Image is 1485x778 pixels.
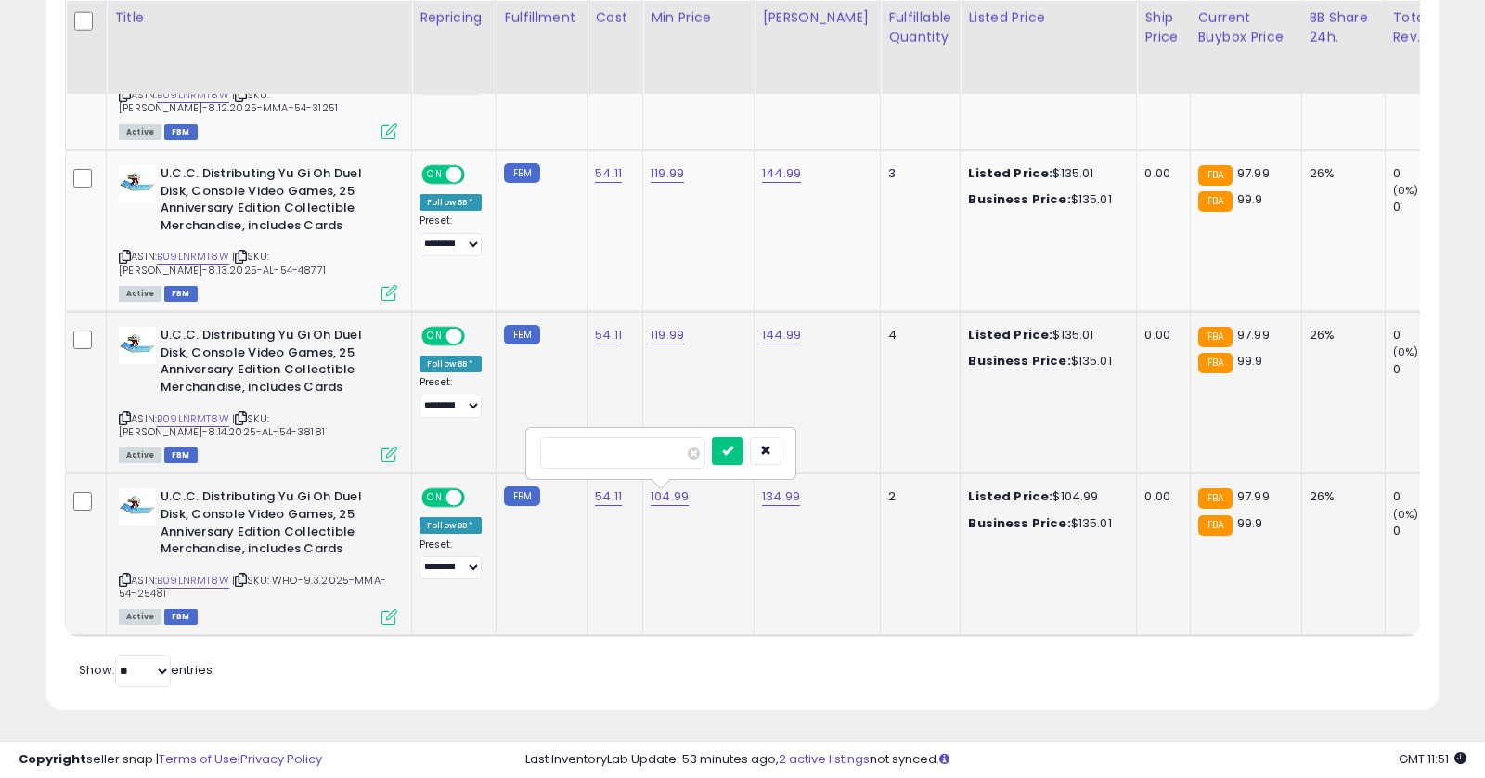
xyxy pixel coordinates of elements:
[119,286,161,302] span: All listings currently available for purchase on Amazon
[1399,750,1466,768] span: 2025-09-14 11:51 GMT
[420,517,482,534] div: Follow BB *
[1393,361,1468,378] div: 0
[119,488,156,525] img: 31QBohuuAbL._SL40_.jpg
[968,326,1052,344] b: Listed Price:
[420,8,488,28] div: Repricing
[504,8,579,28] div: Fulfillment
[762,326,801,344] a: 144.99
[595,8,635,28] div: Cost
[423,167,446,183] span: ON
[1144,165,1175,182] div: 0.00
[119,411,325,439] span: | SKU: [PERSON_NAME]-8.14.2025-AL-54-38181
[595,326,622,344] a: 54.11
[462,329,492,344] span: OFF
[1144,488,1175,505] div: 0.00
[968,164,1052,182] b: Listed Price:
[1393,523,1468,539] div: 0
[119,573,386,601] span: | SKU: WHO-9.3.2025-MMA-54-25481
[651,487,689,506] a: 104.99
[1198,8,1294,47] div: Current Buybox Price
[968,165,1122,182] div: $135.01
[968,8,1129,28] div: Listed Price
[119,87,338,115] span: | SKU: [PERSON_NAME]-8.12.2025-MMA-54-31251
[119,165,397,299] div: ASIN:
[504,486,540,506] small: FBM
[79,661,213,679] span: Show: entries
[779,750,870,768] a: 2 active listings
[651,326,684,344] a: 119.99
[1393,488,1468,505] div: 0
[1393,507,1419,522] small: (0%)
[1198,515,1233,536] small: FBA
[420,194,482,211] div: Follow BB *
[164,286,198,302] span: FBM
[525,751,1466,769] div: Last InventoryLab Update: 53 minutes ago, not synced.
[968,488,1122,505] div: $104.99
[1237,326,1270,344] span: 97.99
[119,249,326,277] span: | SKU: [PERSON_NAME]-8.13.2025-AL-54-48771
[1198,191,1233,212] small: FBA
[119,447,161,463] span: All listings currently available for purchase on Amazon
[968,514,1070,532] b: Business Price:
[762,164,801,183] a: 144.99
[164,124,198,140] span: FBM
[595,487,622,506] a: 54.11
[1198,353,1233,373] small: FBA
[968,327,1122,344] div: $135.01
[159,750,238,768] a: Terms of Use
[19,751,322,769] div: seller snap | |
[423,490,446,506] span: ON
[968,190,1070,208] b: Business Price:
[1237,190,1263,208] span: 99.9
[888,488,946,505] div: 2
[119,488,397,622] div: ASIN:
[423,329,446,344] span: ON
[420,356,482,372] div: Follow BB *
[1393,165,1468,182] div: 0
[119,165,156,202] img: 31QBohuuAbL._SL40_.jpg
[888,165,946,182] div: 3
[762,487,800,506] a: 134.99
[420,214,482,256] div: Preset:
[1393,183,1419,198] small: (0%)
[1237,514,1263,532] span: 99.9
[420,376,482,418] div: Preset:
[595,164,622,183] a: 54.11
[1393,199,1468,215] div: 0
[19,750,86,768] strong: Copyright
[968,515,1122,532] div: $135.01
[161,327,386,400] b: U.C.C. Distributing Yu Gi Oh Duel Disk, Console Video Games, 25 Anniversary Edition Collectible M...
[1310,488,1371,505] div: 26%
[161,165,386,239] b: U.C.C. Distributing Yu Gi Oh Duel Disk, Console Video Games, 25 Anniversary Edition Collectible M...
[462,490,492,506] span: OFF
[1237,352,1263,370] span: 99.9
[1144,8,1182,47] div: Ship Price
[504,325,540,344] small: FBM
[651,164,684,183] a: 119.99
[462,167,492,183] span: OFF
[1144,327,1175,344] div: 0.00
[1310,8,1377,47] div: BB Share 24h.
[420,538,482,580] div: Preset:
[1198,327,1233,347] small: FBA
[504,163,540,183] small: FBM
[888,327,946,344] div: 4
[1393,344,1419,359] small: (0%)
[1310,327,1371,344] div: 26%
[119,327,397,460] div: ASIN:
[1198,165,1233,186] small: FBA
[968,487,1052,505] b: Listed Price:
[1393,8,1461,47] div: Total Rev.
[651,8,746,28] div: Min Price
[164,447,198,463] span: FBM
[157,411,229,427] a: B09LNRMT8W
[1198,488,1233,509] small: FBA
[157,573,229,589] a: B09LNRMT8W
[119,609,161,625] span: All listings currently available for purchase on Amazon
[164,609,198,625] span: FBM
[240,750,322,768] a: Privacy Policy
[762,8,872,28] div: [PERSON_NAME]
[888,8,952,47] div: Fulfillable Quantity
[968,191,1122,208] div: $135.01
[968,353,1122,370] div: $135.01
